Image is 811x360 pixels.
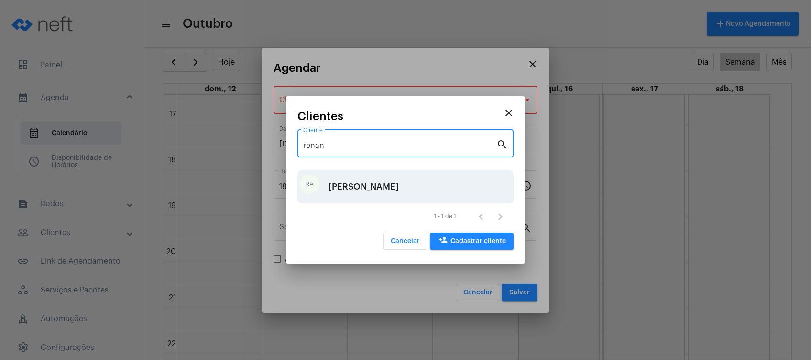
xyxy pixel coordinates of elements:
[303,141,496,150] input: Pesquisar cliente
[438,236,449,247] mat-icon: person_add
[491,207,510,226] button: Próxima página
[383,233,427,250] button: Cancelar
[503,107,515,119] mat-icon: close
[329,172,399,201] div: [PERSON_NAME]
[438,238,506,245] span: Cadastrar cliente
[300,175,319,194] div: RA
[496,138,508,150] mat-icon: search
[434,214,456,220] div: 1 - 1 de 1
[391,238,420,245] span: Cancelar
[471,207,491,226] button: Página anterior
[297,110,343,123] span: Clientes
[430,233,514,250] button: Cadastrar cliente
